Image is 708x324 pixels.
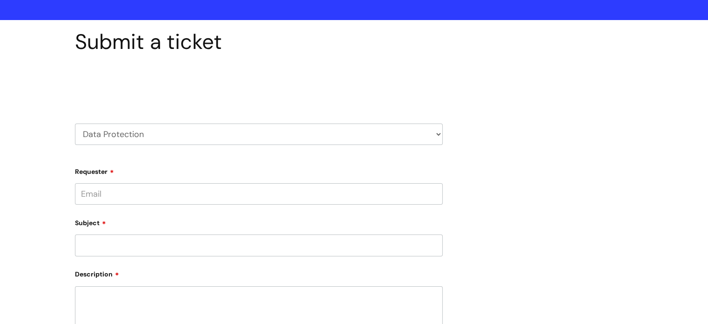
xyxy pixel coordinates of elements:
[75,165,443,176] label: Requester
[75,267,443,278] label: Description
[75,29,443,55] h1: Submit a ticket
[75,216,443,227] label: Subject
[75,76,443,93] h2: Select issue type
[75,183,443,205] input: Email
